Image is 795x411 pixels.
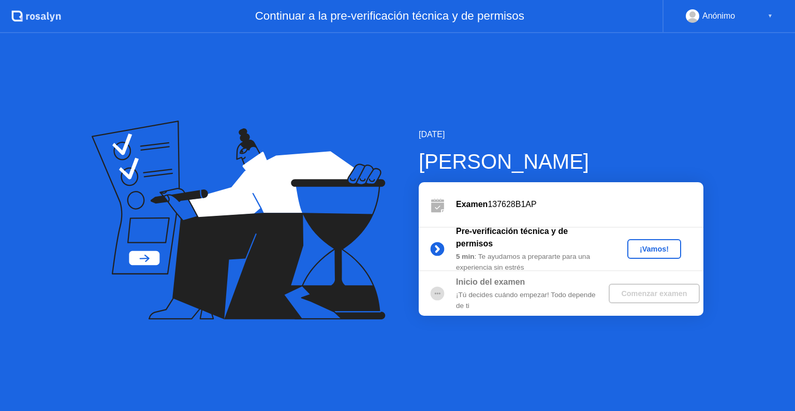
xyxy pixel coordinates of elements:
[609,284,699,303] button: Comenzar examen
[456,290,605,311] div: ¡Tú decides cuándo empezar! Todo depende de ti
[631,245,677,253] div: ¡Vamos!
[456,200,488,209] b: Examen
[613,289,695,298] div: Comenzar examen
[456,198,703,211] div: 137628B1AP
[456,253,475,260] b: 5 min
[456,252,605,273] div: : Te ayudamos a prepararte para una experiencia sin estrés
[768,9,773,23] div: ▼
[419,146,703,177] div: [PERSON_NAME]
[456,277,525,286] b: Inicio del examen
[702,9,735,23] div: Anónimo
[627,239,681,259] button: ¡Vamos!
[419,128,703,141] div: [DATE]
[456,227,568,248] b: Pre-verificación técnica y de permisos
